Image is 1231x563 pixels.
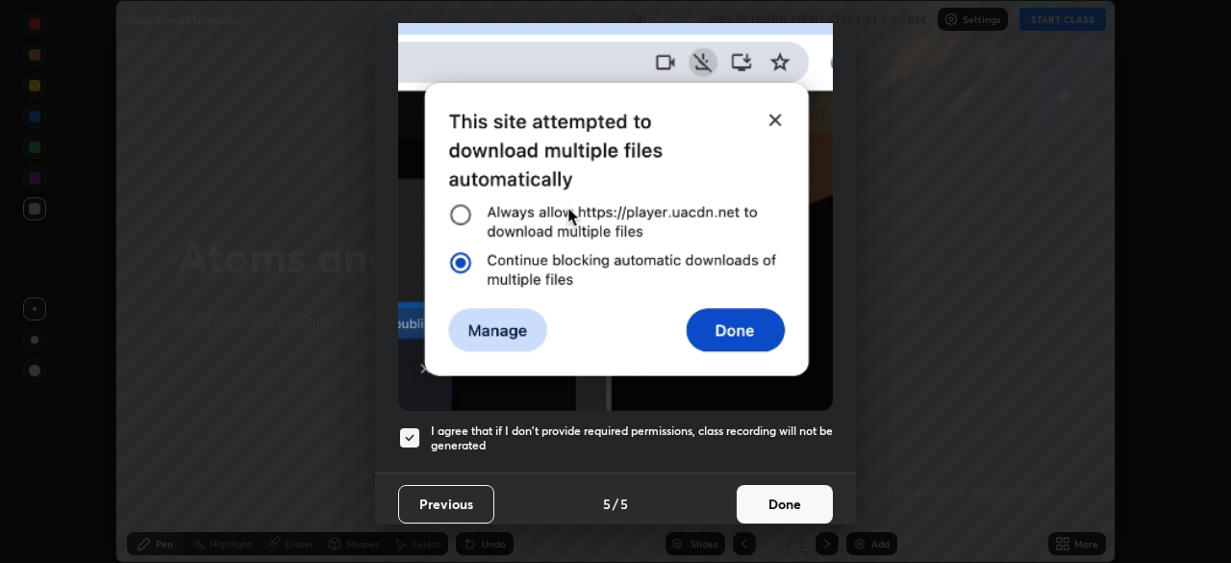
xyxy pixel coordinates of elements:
h4: 5 [603,494,611,514]
h4: 5 [620,494,628,514]
button: Previous [398,485,494,524]
h4: / [613,494,618,514]
h5: I agree that if I don't provide required permissions, class recording will not be generated [431,423,833,453]
button: Done [737,485,833,524]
